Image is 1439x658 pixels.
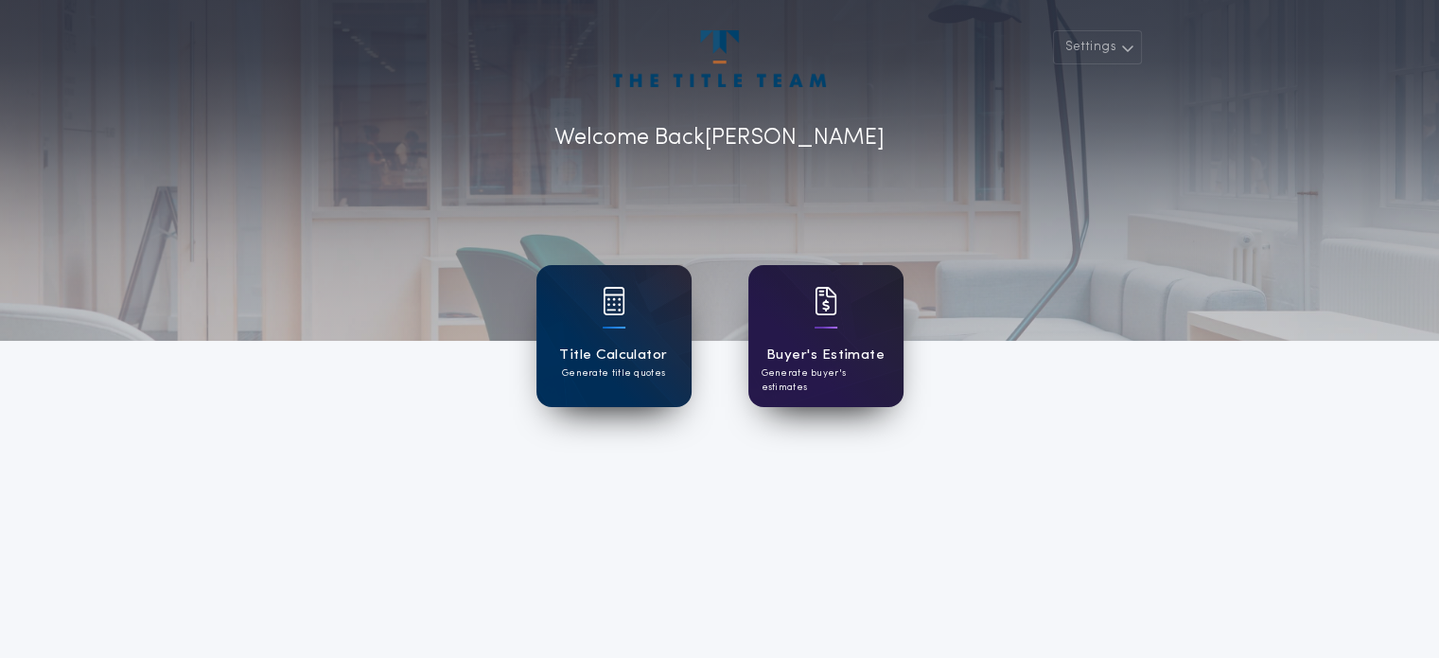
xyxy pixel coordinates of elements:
[562,366,665,381] p: Generate title quotes
[603,287,625,315] img: card icon
[766,345,885,366] h1: Buyer's Estimate
[1053,30,1142,64] button: Settings
[748,265,904,407] a: card iconBuyer's EstimateGenerate buyer's estimates
[536,265,692,407] a: card iconTitle CalculatorGenerate title quotes
[815,287,837,315] img: card icon
[613,30,825,87] img: account-logo
[554,121,885,155] p: Welcome Back [PERSON_NAME]
[559,345,667,366] h1: Title Calculator
[762,366,890,395] p: Generate buyer's estimates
